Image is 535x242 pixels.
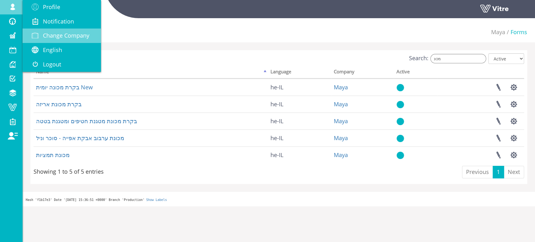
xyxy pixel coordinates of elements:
[396,84,404,92] img: yes
[396,134,404,142] img: yes
[43,3,60,11] span: Profile
[43,32,89,39] span: Change Company
[493,166,504,178] a: 1
[268,96,331,113] td: he-IL
[23,43,101,57] a: English
[43,46,62,54] span: English
[36,117,137,125] a: בקרת מכונת מטגנת חטיפים ומטגנת בטטה
[334,117,348,125] a: Maya
[334,83,348,91] a: Maya
[394,67,438,79] th: Active
[409,54,486,63] label: Search:
[396,101,404,108] img: yes
[430,54,486,63] input: Search:
[268,67,331,79] th: Language
[36,151,70,159] a: מכונת תמציות
[23,14,101,29] a: Notification
[26,198,144,202] span: Hash 'f1b17e3' Date '[DATE] 15:36:51 +0000' Branch 'Production'
[43,18,74,25] span: Notification
[34,67,268,79] th: Name: activate to sort column descending
[504,166,524,178] a: Next
[36,83,93,91] a: בקרת מכונה יומית New
[23,57,101,72] a: Logout
[36,134,124,142] a: מכונת ערבוב אבקת אפייה - סוכר וניל
[334,151,348,159] a: Maya
[396,118,404,125] img: yes
[268,146,331,163] td: he-IL
[23,29,101,43] a: Change Company
[36,100,81,108] a: בקרת מכונת אריזה
[462,166,493,178] a: Previous
[43,60,61,68] span: Logout
[491,28,505,36] a: Maya
[268,79,331,96] td: he-IL
[334,134,348,142] a: Maya
[505,28,527,36] li: Forms
[146,198,167,202] a: Show Labels
[34,165,104,176] div: Showing 1 to 5 of 5 entries
[396,151,404,159] img: yes
[334,100,348,108] a: Maya
[331,67,394,79] th: Company
[268,129,331,146] td: he-IL
[268,113,331,129] td: he-IL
